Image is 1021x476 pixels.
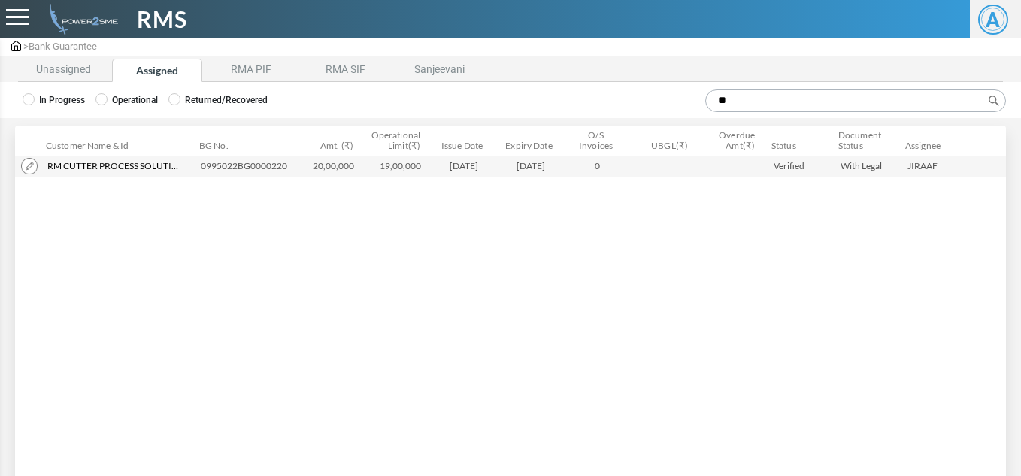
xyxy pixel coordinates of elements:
[705,89,1006,112] input: Search:
[633,126,700,155] th: UBGL(₹): activate to sort column ascending
[18,59,108,82] li: Unassigned
[433,155,500,177] td: [DATE]
[432,126,499,155] th: Issue Date: activate to sort column ascending
[700,89,1006,112] label: Search:
[567,155,634,177] td: 0
[835,155,901,177] td: With Legal
[366,155,433,177] td: 19,00,000
[47,159,183,173] span: Rm Cutter Process Solutions India Private Limited
[168,93,268,107] label: Returned/Recovered
[499,126,566,155] th: Expiry Date: activate to sort column ascending
[394,59,484,82] li: Sanjeevani
[29,41,97,52] span: Bank Guarantee
[95,93,158,107] label: Operational
[137,2,187,36] span: RMS
[299,155,366,177] td: 20,00,000
[298,126,365,155] th: Amt. (₹): activate to sort column ascending
[365,126,432,155] th: Operational Limit(₹): activate to sort column ascending
[44,4,118,35] img: admin
[768,155,835,177] td: Verified
[195,155,299,177] td: 0995022BG0000220
[112,59,202,82] li: Assigned
[767,126,834,155] th: Status: activate to sort column ascending
[15,126,41,155] th: &nbsp;: activate to sort column descending
[566,126,633,155] th: O/S Invoices: activate to sort column ascending
[23,93,85,107] label: In Progress
[300,59,390,82] li: RMA SIF
[41,126,195,155] th: Customer Name &amp; Id: activate to sort column ascending
[700,126,767,155] th: Overdue Amt(₹): activate to sort column ascending
[834,126,901,155] th: Document Status: activate to sort column ascending
[500,155,567,177] td: [DATE]
[21,158,38,174] img: modify.png
[195,126,298,155] th: BG No.: activate to sort column ascending
[978,5,1008,35] span: A
[11,41,21,51] img: admin
[206,59,296,82] li: RMA PIF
